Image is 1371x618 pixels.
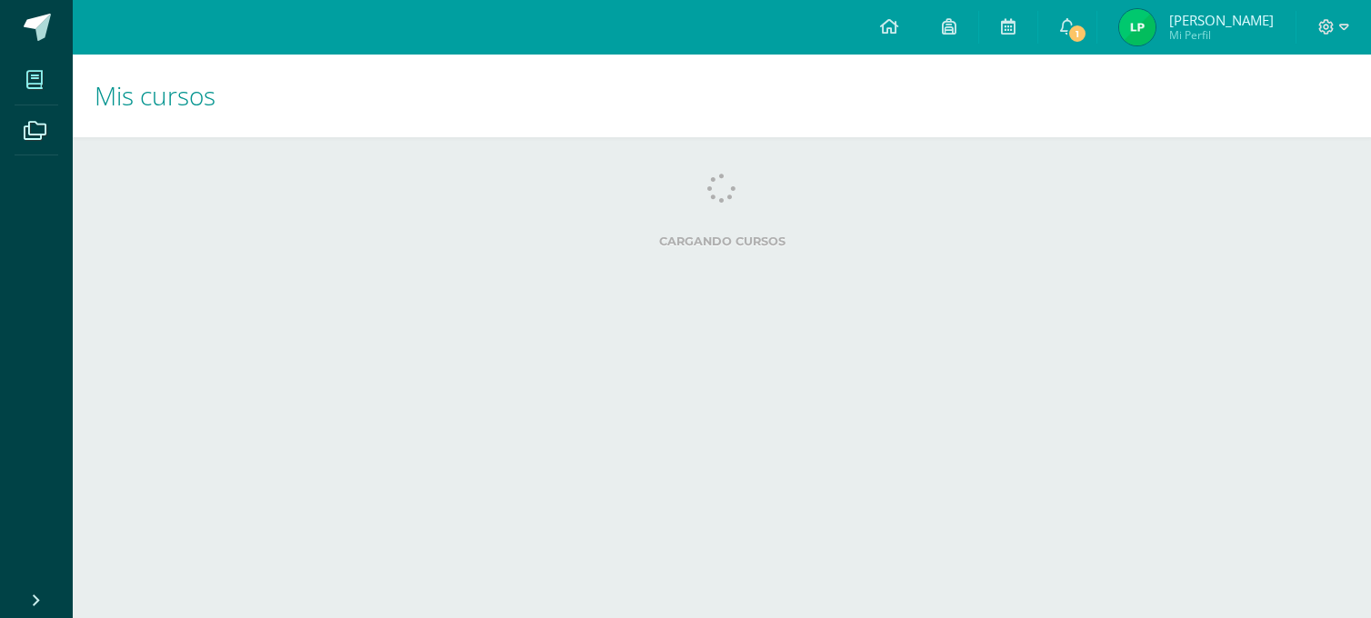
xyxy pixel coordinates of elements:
[95,78,215,113] span: Mis cursos
[1169,27,1274,43] span: Mi Perfil
[1119,9,1156,45] img: 5bd285644e8b6dbc372e40adaaf14996.png
[109,234,1335,248] label: Cargando cursos
[1067,24,1087,44] span: 1
[1169,11,1274,29] span: [PERSON_NAME]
